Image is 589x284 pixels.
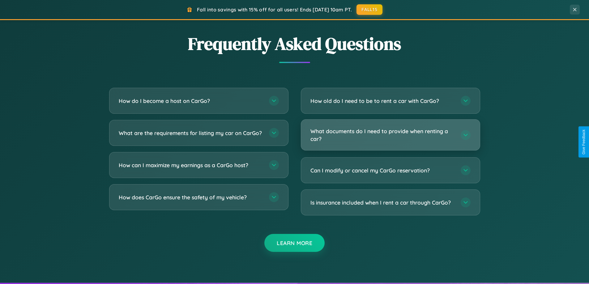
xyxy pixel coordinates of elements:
h3: Is insurance included when I rent a car through CarGo? [310,199,455,206]
div: Give Feedback [582,129,586,155]
button: Learn More [264,234,325,252]
button: FALL15 [356,4,382,15]
h3: How do I become a host on CarGo? [119,97,263,105]
h3: How old do I need to be to rent a car with CarGo? [310,97,455,105]
h3: How does CarGo ensure the safety of my vehicle? [119,193,263,201]
h3: What are the requirements for listing my car on CarGo? [119,129,263,137]
span: Fall into savings with 15% off for all users! Ends [DATE] 10am PT. [197,6,352,13]
h3: What documents do I need to provide when renting a car? [310,127,455,142]
h2: Frequently Asked Questions [109,32,480,56]
h3: How can I maximize my earnings as a CarGo host? [119,161,263,169]
h3: Can I modify or cancel my CarGo reservation? [310,167,455,174]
